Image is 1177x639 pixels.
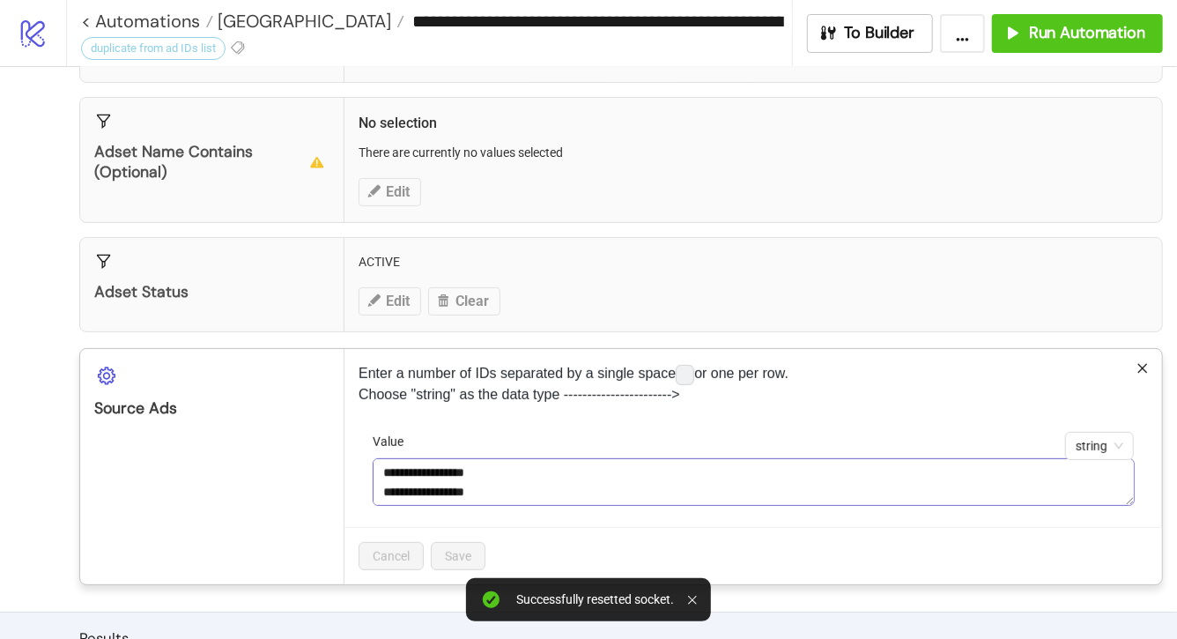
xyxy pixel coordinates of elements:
span: string [1076,433,1123,459]
span: Run Automation [1029,23,1145,43]
p: Enter a number of IDs separated by a single space or one per row. Choose "string" as the data typ... [359,363,1148,405]
span: To Builder [845,23,915,43]
a: [GEOGRAPHIC_DATA] [213,12,404,30]
textarea: Value [373,458,1135,506]
label: Value [373,432,415,451]
span: [GEOGRAPHIC_DATA] [213,10,391,33]
button: To Builder [807,14,934,53]
div: Successfully resetted socket. [516,592,674,607]
div: duplicate from ad IDs list [81,37,226,60]
span: close [1136,362,1149,375]
div: Source Ads [94,398,329,419]
button: Cancel [359,542,424,570]
button: ... [940,14,985,53]
button: Run Automation [992,14,1163,53]
button: Save [431,542,485,570]
a: < Automations [81,12,213,30]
